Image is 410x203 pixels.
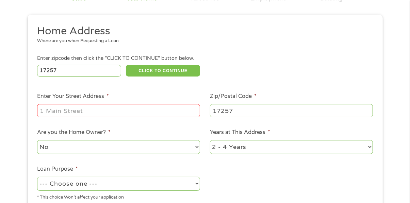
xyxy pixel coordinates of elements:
[37,129,111,136] label: Are you the Home Owner?
[37,192,200,201] div: * This choice Won’t affect your application
[37,38,368,45] div: Where are you when Requesting a Loan.
[126,65,200,77] button: CLICK TO CONTINUE
[210,129,270,136] label: Years at This Address
[37,55,373,62] div: Enter zipcode then click the "CLICK TO CONTINUE" button below.
[37,65,121,77] input: Enter Zipcode (e.g 01510)
[37,104,200,117] input: 1 Main Street
[37,24,368,38] h2: Home Address
[210,93,257,100] label: Zip/Postal Code
[37,166,78,173] label: Loan Purpose
[37,93,109,100] label: Enter Your Street Address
